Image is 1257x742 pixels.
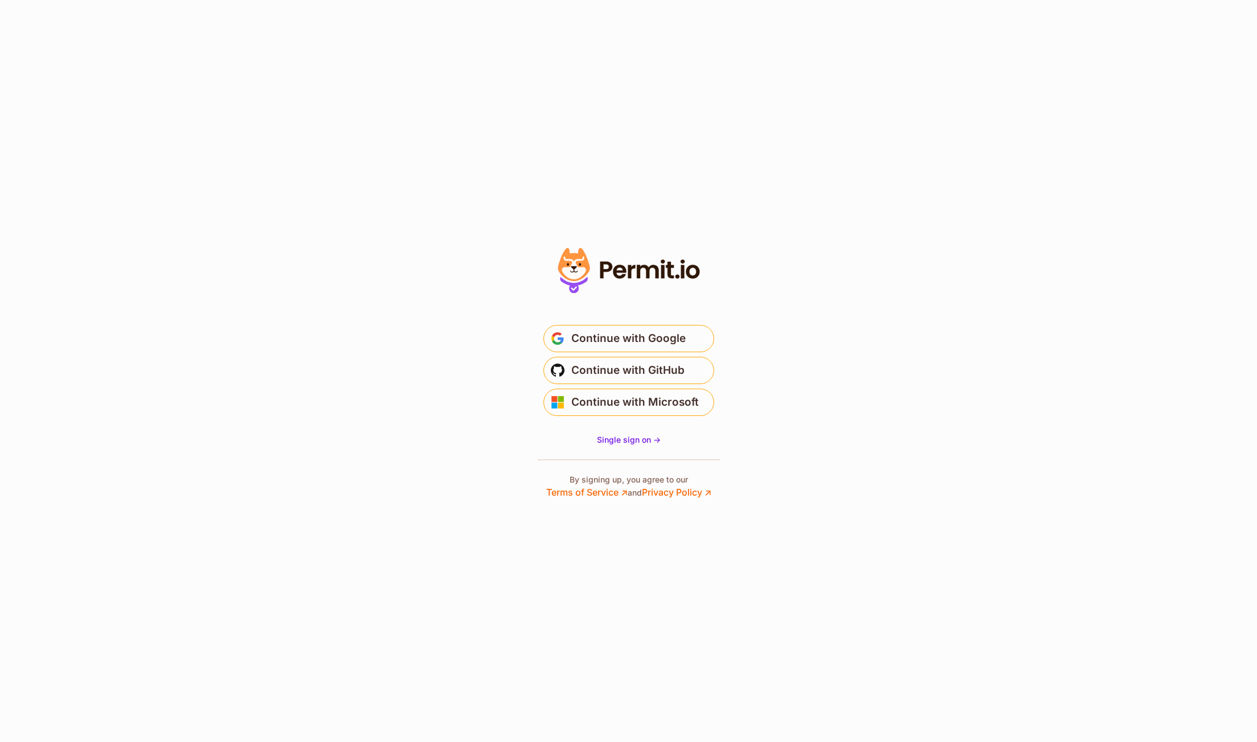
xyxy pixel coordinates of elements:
[642,487,711,498] a: Privacy Policy ↗
[571,361,685,380] span: Continue with GitHub
[571,329,686,348] span: Continue with Google
[597,435,661,444] span: Single sign on ->
[571,393,699,411] span: Continue with Microsoft
[543,389,714,416] button: Continue with Microsoft
[546,474,711,499] p: By signing up, you agree to our and
[597,434,661,446] a: Single sign on ->
[546,487,628,498] a: Terms of Service ↗
[543,325,714,352] button: Continue with Google
[543,357,714,384] button: Continue with GitHub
